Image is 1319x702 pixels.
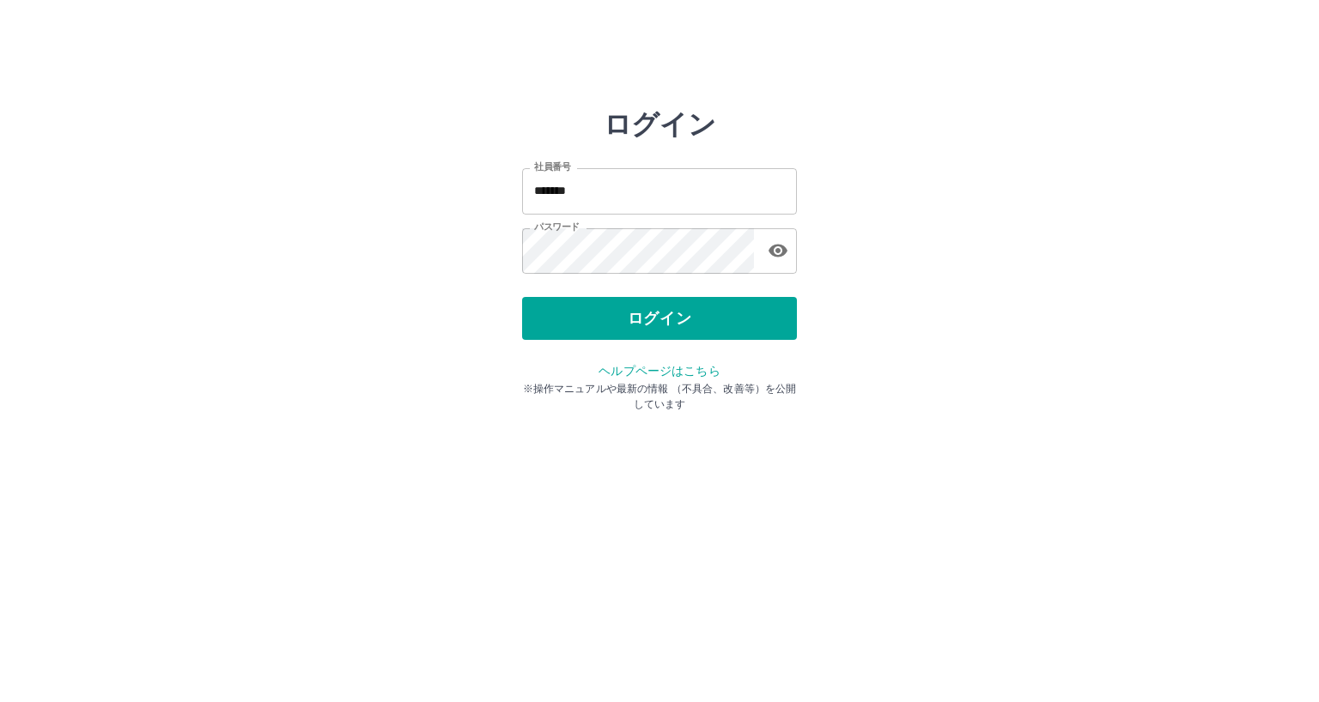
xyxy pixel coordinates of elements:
[534,160,570,173] label: 社員番号
[604,108,716,141] h2: ログイン
[522,381,797,412] p: ※操作マニュアルや最新の情報 （不具合、改善等）を公開しています
[522,297,797,340] button: ログイン
[534,221,580,233] label: パスワード
[599,364,720,378] a: ヘルプページはこちら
